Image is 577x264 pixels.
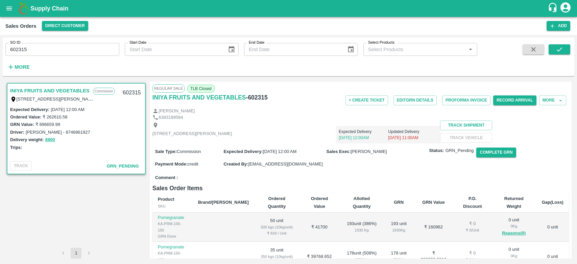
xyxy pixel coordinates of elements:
[15,64,30,70] strong: More
[463,196,482,208] b: P.D. Discount
[51,107,84,112] label: [DATE] 12:00 AM
[246,93,268,102] h6: - 602315
[429,148,444,154] label: Status:
[10,145,22,150] label: Trips:
[26,130,90,135] label: [PERSON_NAME] - 8746861927
[223,161,248,167] label: Created By :
[327,149,351,154] label: Sales Exec :
[260,224,294,230] div: 500 kgs (10kg/unit)
[365,45,464,54] input: Select Products
[446,148,474,154] span: GRN_Pending
[389,250,408,263] div: 178 unit
[394,200,404,205] b: GRN
[389,257,408,263] div: 1780 Kg
[10,40,20,45] label: SO ID
[536,213,569,242] td: 0 unit
[493,95,536,105] button: Record Arrival
[187,85,215,93] span: TLB Closed
[198,200,249,205] b: Brand/[PERSON_NAME]
[459,227,486,233] div: ₹ 0 / Unit
[225,43,238,56] button: Choose date
[440,120,492,130] button: Track Shipment
[254,213,299,242] td: 50 unit
[389,227,408,233] div: 1930 Kg
[353,196,371,208] b: Allotted Quantity
[5,61,31,73] button: More
[393,95,437,105] button: EditGRN Details
[71,248,81,259] button: page 1
[559,1,572,16] div: account of current user
[548,2,559,15] div: customer-support
[158,197,174,202] b: Product
[5,43,119,56] input: Enter SO ID
[249,40,264,45] label: End Date
[345,257,379,263] div: 1780 Kg
[223,149,263,154] label: Expected Delivery :
[10,130,24,135] label: Driver:
[459,257,486,263] div: ₹ 0 / Unit
[158,244,187,250] p: Pomegranate
[158,203,187,209] div: SKU
[188,161,198,167] span: credit
[547,21,570,31] button: Add
[155,175,178,181] label: Comment :
[476,148,516,157] button: Complete GRN
[311,196,328,208] b: Ordered Value
[260,254,294,260] div: 350 kgs (10kg/unit)
[17,2,30,15] img: logo
[10,137,44,142] label: Delivery weight:
[30,4,548,13] a: Supply Chain
[442,95,490,105] button: Proforma Invoice
[30,5,68,12] b: Supply Chain
[5,22,37,30] div: Sales Orders
[260,230,294,236] div: ₹ 834 / Unit
[10,107,49,112] label: Expected Delivery :
[93,88,115,95] p: Commission
[10,122,34,127] label: GRN Value:
[497,229,531,237] button: Reasons(0)
[345,250,379,263] div: 178 unit ( 508 %)
[244,43,342,56] input: End Date
[177,149,201,154] span: Commission
[57,248,95,259] nav: pagination navigation
[152,93,246,102] h6: INIYA FRUITS AND VEGETABLES
[413,213,453,242] td: ₹ 160962
[388,135,437,141] p: [DATE] 11:00AM
[158,221,187,233] div: KA-PRM-100-150
[422,200,444,205] b: GRN Value
[539,95,566,105] button: More
[158,215,187,221] p: Pomegranate
[268,196,286,208] b: Ordered Quantity
[152,84,185,92] span: Regular Sale
[351,149,387,154] span: [PERSON_NAME]
[125,43,222,56] input: Start Date
[10,86,90,95] a: INIYA FRUITS AND VEGETABLES
[345,221,379,233] div: 193 unit ( 386 %)
[159,114,183,121] p: 6383189584
[10,114,41,119] label: Ordered Value:
[158,233,187,239] div: GRN Done
[152,183,569,193] h6: Sales Order Items
[299,213,339,242] td: ₹ 41700
[389,221,408,233] div: 193 unit
[344,43,357,56] button: Choose date
[248,161,322,167] span: [EMAIL_ADDRESS][DOMAIN_NAME]
[155,161,188,167] label: Payment Mode :
[119,85,145,101] div: 602315
[263,149,296,154] span: [DATE] 12:00 AM
[345,95,388,105] button: + Create Ticket
[152,131,232,137] p: [STREET_ADDRESS][PERSON_NAME]
[35,122,60,127] label: ₹ 896659.99
[466,45,475,54] button: Open
[42,21,88,31] button: Select DC
[339,129,388,135] p: Expected Delivery
[45,136,55,144] button: 8900
[388,129,437,135] p: Updated Delivery
[159,108,195,114] p: [PERSON_NAME]
[459,250,486,257] div: ₹ 0
[129,40,146,45] label: Start Date
[459,221,486,227] div: ₹ 0
[542,200,563,205] b: Gap(Loss)
[339,135,388,141] p: [DATE] 12:00AM
[155,149,177,154] label: Sale Type :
